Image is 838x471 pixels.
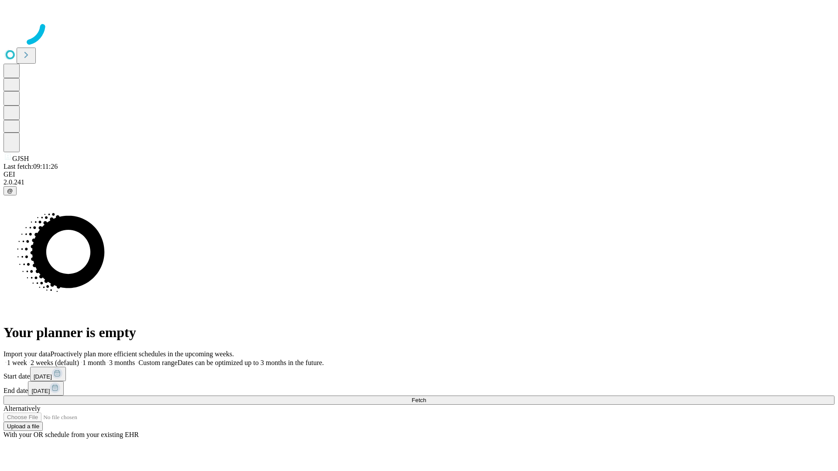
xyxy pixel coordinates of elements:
[3,178,835,186] div: 2.0.241
[31,388,50,394] span: [DATE]
[82,359,106,366] span: 1 month
[51,350,234,358] span: Proactively plan more efficient schedules in the upcoming weeks.
[3,367,835,381] div: Start date
[3,396,835,405] button: Fetch
[7,188,13,194] span: @
[3,163,58,170] span: Last fetch: 09:11:26
[3,186,17,195] button: @
[3,171,835,178] div: GEI
[3,431,139,438] span: With your OR schedule from your existing EHR
[3,381,835,396] div: End date
[31,359,79,366] span: 2 weeks (default)
[30,367,66,381] button: [DATE]
[3,422,43,431] button: Upload a file
[3,405,40,412] span: Alternatively
[138,359,177,366] span: Custom range
[3,350,51,358] span: Import your data
[412,397,426,403] span: Fetch
[34,373,52,380] span: [DATE]
[109,359,135,366] span: 3 months
[28,381,64,396] button: [DATE]
[7,359,27,366] span: 1 week
[3,324,835,341] h1: Your planner is empty
[178,359,324,366] span: Dates can be optimized up to 3 months in the future.
[12,155,29,162] span: GJSH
